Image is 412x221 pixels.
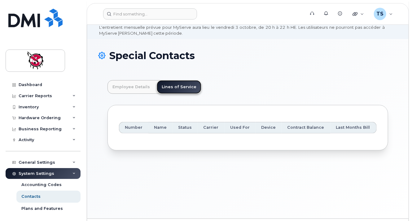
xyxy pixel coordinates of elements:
[198,122,225,133] th: Carrier
[282,122,331,133] th: Contract Balance
[385,194,407,216] iframe: Messenger Launcher
[376,10,384,18] span: TS
[173,122,198,133] th: Status
[256,122,282,133] th: Device
[98,50,397,61] h1: Special Contacts
[348,8,368,20] div: Quicklinks
[103,8,197,19] input: Find something...
[370,8,397,20] div: Tech Services
[225,122,256,133] th: Used For
[157,80,201,94] a: Lines of Service
[331,122,377,133] th: Last Months Bill
[107,80,155,94] a: Employee Details
[119,122,148,133] th: Number
[148,122,173,133] th: Name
